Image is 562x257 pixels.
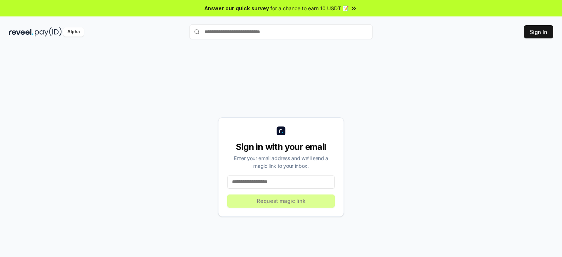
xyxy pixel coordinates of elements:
img: logo_small [277,126,285,135]
span: for a chance to earn 10 USDT 📝 [270,4,349,12]
div: Alpha [63,27,84,37]
img: reveel_dark [9,27,33,37]
img: pay_id [35,27,62,37]
span: Answer our quick survey [205,4,269,12]
button: Sign In [524,25,553,38]
div: Sign in with your email [227,141,335,153]
div: Enter your email address and we’ll send a magic link to your inbox. [227,154,335,170]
